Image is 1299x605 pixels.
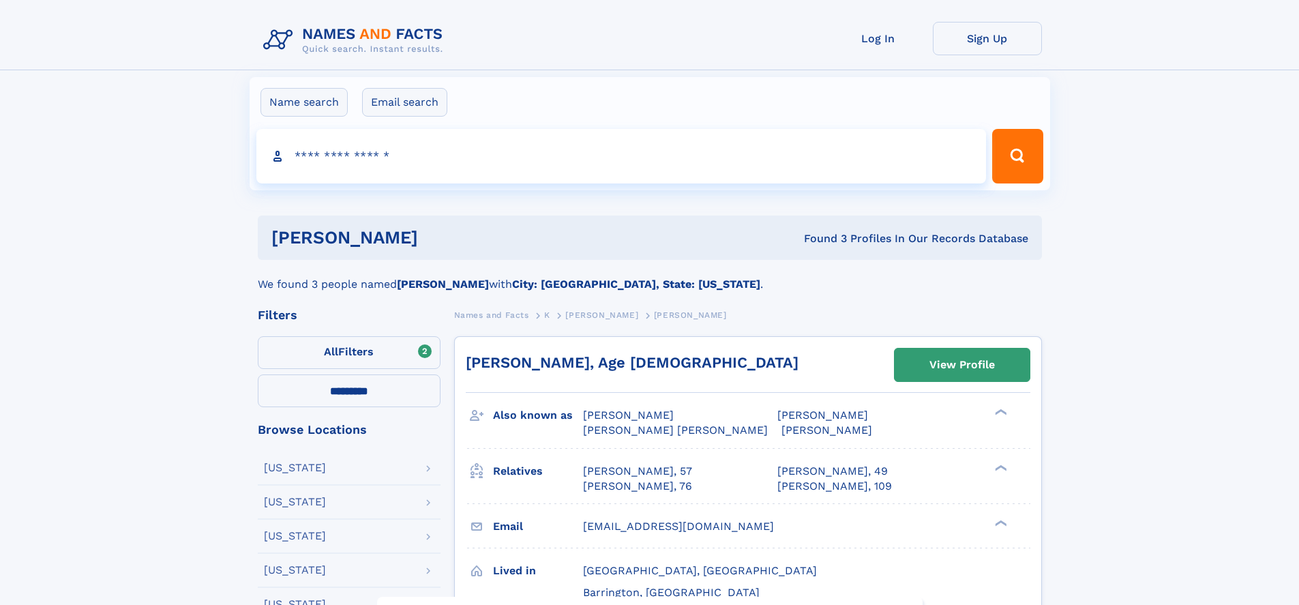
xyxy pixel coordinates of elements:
[824,22,933,55] a: Log In
[258,260,1042,293] div: We found 3 people named with .
[565,306,638,323] a: [PERSON_NAME]
[493,515,583,538] h3: Email
[992,129,1043,183] button: Search Button
[544,306,550,323] a: K
[264,531,326,542] div: [US_STATE]
[583,586,760,599] span: Barrington, [GEOGRAPHIC_DATA]
[583,409,674,422] span: [PERSON_NAME]
[258,336,441,369] label: Filters
[991,463,1008,472] div: ❯
[583,520,774,533] span: [EMAIL_ADDRESS][DOMAIN_NAME]
[929,349,995,381] div: View Profile
[583,464,692,479] a: [PERSON_NAME], 57
[258,309,441,321] div: Filters
[256,129,987,183] input: search input
[493,460,583,483] h3: Relatives
[777,479,892,494] a: [PERSON_NAME], 109
[493,559,583,582] h3: Lived in
[583,479,692,494] a: [PERSON_NAME], 76
[777,409,868,422] span: [PERSON_NAME]
[895,349,1030,381] a: View Profile
[362,88,447,117] label: Email search
[260,88,348,117] label: Name search
[583,424,768,437] span: [PERSON_NAME] [PERSON_NAME]
[324,345,338,358] span: All
[512,278,760,291] b: City: [GEOGRAPHIC_DATA], State: [US_STATE]
[466,354,798,371] a: [PERSON_NAME], Age [DEMOGRAPHIC_DATA]
[991,408,1008,417] div: ❯
[454,306,529,323] a: Names and Facts
[397,278,489,291] b: [PERSON_NAME]
[933,22,1042,55] a: Sign Up
[565,310,638,320] span: [PERSON_NAME]
[271,229,611,246] h1: [PERSON_NAME]
[258,22,454,59] img: Logo Names and Facts
[258,424,441,436] div: Browse Locations
[781,424,872,437] span: [PERSON_NAME]
[544,310,550,320] span: K
[777,464,888,479] a: [PERSON_NAME], 49
[493,404,583,427] h3: Also known as
[611,231,1028,246] div: Found 3 Profiles In Our Records Database
[654,310,727,320] span: [PERSON_NAME]
[991,518,1008,527] div: ❯
[583,564,817,577] span: [GEOGRAPHIC_DATA], [GEOGRAPHIC_DATA]
[264,462,326,473] div: [US_STATE]
[264,565,326,576] div: [US_STATE]
[264,497,326,507] div: [US_STATE]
